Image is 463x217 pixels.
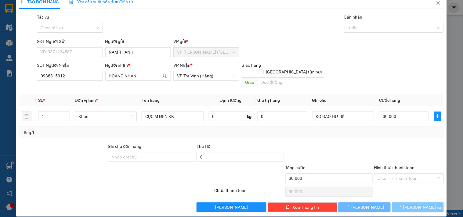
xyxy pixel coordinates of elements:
span: delete [286,205,290,210]
span: Thu Hộ [197,144,211,149]
button: [PERSON_NAME] [197,202,266,212]
input: Dọc đường [258,77,324,87]
label: Ghi chú đơn hàng [108,144,142,149]
span: plus [434,114,441,119]
span: kg [246,112,252,121]
span: VP [PERSON_NAME] ([GEOGRAPHIC_DATA]) - [2,12,73,23]
label: Tác vụ [37,15,49,20]
span: VP Nhận [173,63,190,68]
div: SĐT Người Gửi [37,38,103,45]
div: Người nhận [105,62,171,69]
div: VP gửi [173,38,239,45]
p: NHẬN: [2,26,89,32]
span: VP Trà Vinh (Hàng) [177,71,235,80]
span: [GEOGRAPHIC_DATA] tận nơi [264,69,324,75]
span: [PERSON_NAME] [215,204,248,211]
label: Hình thức thanh toán [374,165,414,170]
button: plus [434,112,441,121]
span: VP Trà Vinh (Hàng) [17,26,59,32]
span: Giao [242,77,258,87]
strong: BIÊN NHẬN GỬI HÀNG [20,3,71,9]
button: deleteXóa Thông tin [268,202,337,212]
button: [PERSON_NAME] [338,202,390,212]
span: close [436,1,441,5]
div: Chưa thanh toán [214,187,284,198]
span: VP Trần Phú (Hàng) [177,48,235,57]
span: Giá trị hàng [257,98,280,103]
div: Tổng: 1 [22,129,179,136]
span: [PERSON_NAME] [352,204,384,211]
p: GỬI: [2,12,89,23]
span: SL [38,98,43,103]
span: Cước hàng [379,98,400,103]
div: SĐT Người Nhận [37,62,103,69]
span: Tên hàng [142,98,160,103]
span: loading [397,205,403,209]
span: 0977429176 - [2,33,49,39]
span: Đơn vị tính [75,98,98,103]
input: Ghi Chú [312,112,374,121]
span: GIAO: [2,40,15,45]
button: [PERSON_NAME] và In [392,202,444,212]
label: Gán nhãn [344,15,363,20]
div: Người gửi [105,38,171,45]
span: [PERSON_NAME] và In [403,204,446,211]
input: 0 [257,112,307,121]
span: THANH [33,33,49,39]
span: Giao hàng [242,63,261,68]
span: user-add [162,73,167,78]
th: Ghi chú [310,94,377,106]
span: loading [345,205,352,209]
span: Khác [78,112,133,121]
input: Ghi chú đơn hàng [108,152,196,162]
span: Tổng cước [285,165,306,170]
input: VD: Bàn, Ghế [142,112,204,121]
span: Định lượng [220,98,241,103]
span: Xóa Thông tin [292,204,319,211]
span: HOÀNG [56,18,73,23]
button: delete [22,112,31,121]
